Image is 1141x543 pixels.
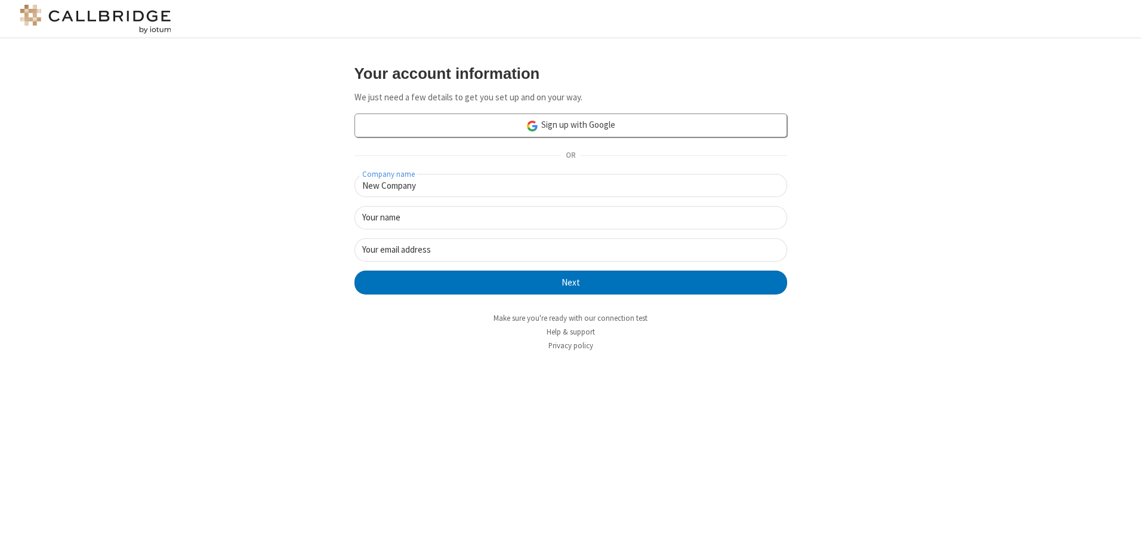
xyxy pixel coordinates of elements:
a: Help & support [547,327,595,337]
h3: Your account information [354,65,787,82]
input: Company name [354,174,787,197]
p: We just need a few details to get you set up and on your way. [354,91,787,105]
button: Next [354,271,787,294]
a: Make sure you're ready with our connection test [494,313,647,323]
input: Your name [354,206,787,229]
a: Privacy policy [548,340,593,351]
span: OR [561,148,580,164]
img: google-icon.png [526,119,539,133]
a: Sign up with Google [354,113,787,137]
img: logo@2x.png [18,5,173,33]
input: Your email address [354,238,787,262]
